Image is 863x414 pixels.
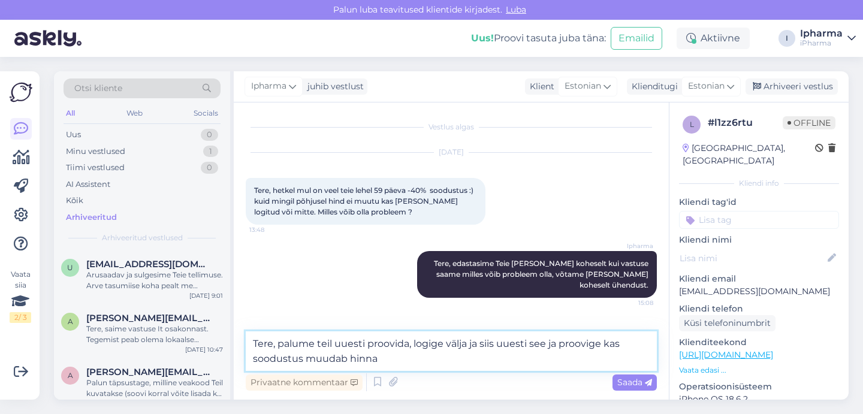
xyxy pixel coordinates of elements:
div: Vaata siia [10,269,31,323]
div: Privaatne kommentaar [246,374,363,391]
span: angela.arviste@mail.ee [86,313,211,324]
span: 13:48 [249,225,294,234]
p: Klienditeekond [679,336,839,349]
div: Arhiveeri vestlus [746,78,838,95]
b: Uus! [471,32,494,44]
p: Kliendi email [679,273,839,285]
p: Operatsioonisüsteem [679,380,839,393]
div: 2 / 3 [10,312,31,323]
span: 15:08 [608,298,653,307]
span: u [67,263,73,272]
p: Vaata edasi ... [679,365,839,376]
span: Offline [783,116,835,129]
span: Estonian [688,80,725,93]
div: 0 [201,162,218,174]
span: Ipharma [608,241,653,250]
div: Web [124,105,145,121]
p: Kliendi nimi [679,234,839,246]
div: Küsi telefoninumbrit [679,315,776,331]
div: Uus [66,129,81,141]
span: Estonian [565,80,601,93]
span: Tere, hetkel mul on veel teie lehel 59 päeva -40% soodustus :) kuid mingil põhjusel hind ei muutu... [254,186,475,216]
div: 1 [203,146,218,158]
span: angela.arviste@mail.ee [86,367,211,377]
span: Tere, edastasime Teie [PERSON_NAME] koheselt kui vastuse saame milles võib probleem olla, võtame ... [434,259,650,289]
p: Kliendi tag'id [679,196,839,208]
span: Ipharma [251,80,286,93]
img: Askly Logo [10,81,32,104]
span: a [68,317,73,326]
div: # l1zz6rtu [708,116,783,130]
p: Kliendi telefon [679,303,839,315]
div: Tiimi vestlused [66,162,125,174]
input: Lisa tag [679,211,839,229]
div: Kliendi info [679,178,839,189]
a: [URL][DOMAIN_NAME] [679,349,773,360]
span: Saada [617,377,652,388]
div: All [64,105,77,121]
input: Lisa nimi [680,252,825,265]
p: [EMAIL_ADDRESS][DOMAIN_NAME] [679,285,839,298]
div: [DATE] [246,147,657,158]
span: Arhiveeritud vestlused [102,232,183,243]
div: Arhiveeritud [66,211,117,223]
div: [GEOGRAPHIC_DATA], [GEOGRAPHIC_DATA] [683,142,815,167]
div: [DATE] 17:04 [185,399,223,408]
span: Luba [502,4,530,15]
div: Palun täpsustage, milline veakood Teil kuvatakse (soovi korral võite lisada ka ekraanipildi) ning... [86,377,223,399]
div: 0 [201,129,218,141]
span: ulvilaast@hot.ee [86,259,211,270]
div: Klienditugi [627,80,678,93]
div: AI Assistent [66,179,110,191]
a: IpharmaiPharma [800,29,856,48]
div: Tere, saime vastuse It osakonnast. Tegemist peab olema lokaalse probleemiga. Hetkel kõik süsteemi... [86,324,223,345]
span: Otsi kliente [74,82,122,95]
div: Arusaadav ja sulgesime Teie tellimuse. Arve tasumiise koha pealt me täpsustame veel [PERSON_NAME]... [86,270,223,291]
div: Kõik [66,195,83,207]
div: Minu vestlused [66,146,125,158]
div: Proovi tasuta juba täna: [471,31,606,46]
p: iPhone OS 18.6.2 [679,393,839,406]
div: Aktiivne [677,28,750,49]
div: [DATE] 9:01 [189,291,223,300]
textarea: Tere, palume teil uuesti proovida, logige välja ja siis uuesti see ja proovige kas soodustus muud... [246,331,657,371]
div: I [778,30,795,47]
div: Ipharma [800,29,843,38]
div: juhib vestlust [303,80,364,93]
span: a [68,371,73,380]
span: l [690,120,694,129]
div: Klient [525,80,554,93]
div: Socials [191,105,221,121]
div: iPharma [800,38,843,48]
button: Emailid [611,27,662,50]
div: Vestlus algas [246,122,657,132]
div: [DATE] 10:47 [185,345,223,354]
